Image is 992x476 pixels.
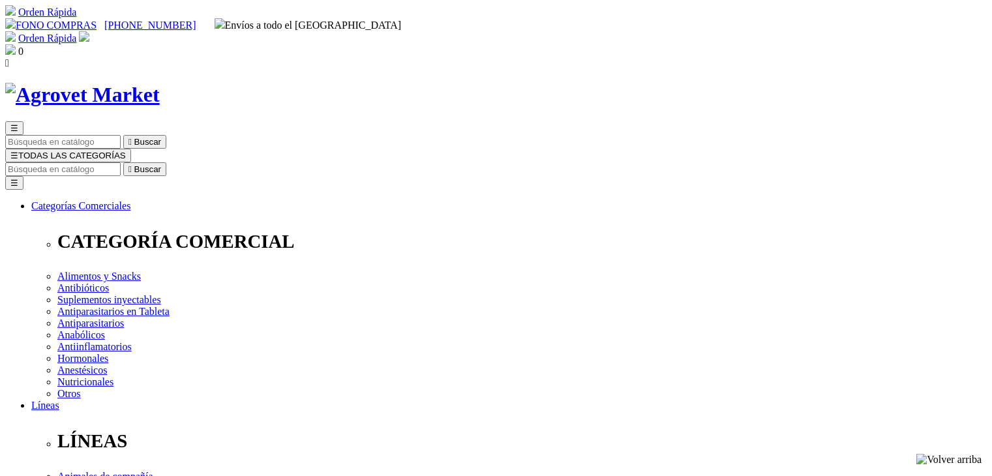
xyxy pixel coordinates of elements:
button: ☰ [5,176,23,190]
a: Categorías Comerciales [31,200,130,211]
a: Anabólicos [57,329,105,340]
button:  Buscar [123,135,166,149]
a: Antiinflamatorios [57,341,132,352]
a: Líneas [31,400,59,411]
button: ☰TODAS LAS CATEGORÍAS [5,149,131,162]
a: Otros [57,388,81,399]
img: phone.svg [5,18,16,29]
img: Agrovet Market [5,83,160,107]
a: Hormonales [57,353,108,364]
input: Buscar [5,135,121,149]
span: Envíos a todo el [GEOGRAPHIC_DATA] [215,20,402,31]
img: user.svg [79,31,89,42]
i:  [5,57,9,68]
a: Acceda a su cuenta de cliente [79,33,89,44]
img: delivery-truck.svg [215,18,225,29]
i:  [128,164,132,174]
a: Nutricionales [57,376,113,387]
a: Antiparasitarios en Tableta [57,306,170,317]
a: Anestésicos [57,364,107,376]
p: LÍNEAS [57,430,987,452]
img: shopping-cart.svg [5,31,16,42]
button:  Buscar [123,162,166,176]
img: shopping-cart.svg [5,5,16,16]
span: Buscar [134,164,161,174]
a: Orden Rápida [18,7,76,18]
img: shopping-bag.svg [5,44,16,55]
span: 0 [18,46,23,57]
a: Orden Rápida [18,33,76,44]
img: Volver arriba [916,454,982,466]
p: CATEGORÍA COMERCIAL [57,231,987,252]
i:  [128,137,132,147]
a: FONO COMPRAS [5,20,97,31]
a: Alimentos y Snacks [57,271,141,282]
a: Antiparasitarios [57,318,124,329]
a: [PHONE_NUMBER] [104,20,196,31]
span: ☰ [10,123,18,133]
span: Buscar [134,137,161,147]
input: Buscar [5,162,121,176]
span: ☰ [10,151,18,160]
a: Antibióticos [57,282,109,293]
button: ☰ [5,121,23,135]
a: Suplementos inyectables [57,294,161,305]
